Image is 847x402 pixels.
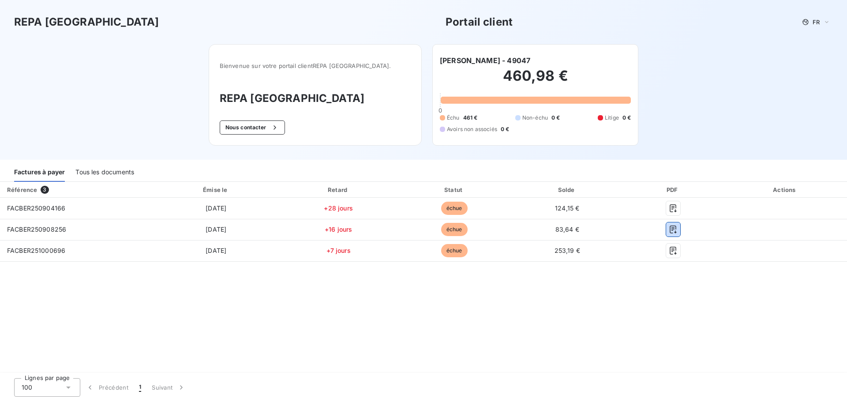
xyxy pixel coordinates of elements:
[440,55,530,66] h6: [PERSON_NAME] - 49047
[522,114,548,122] span: Non-échu
[441,244,468,257] span: échue
[324,204,352,212] span: +28 jours
[7,186,37,193] div: Référence
[625,185,721,194] div: PDF
[7,247,65,254] span: FACBER251000696
[22,383,32,392] span: 100
[14,14,159,30] h3: REPA [GEOGRAPHIC_DATA]
[447,114,460,122] span: Échu
[7,204,65,212] span: FACBER250904166
[447,125,497,133] span: Avoirs non associés
[7,225,66,233] span: FACBER250908256
[154,185,278,194] div: Émise le
[438,107,442,114] span: 0
[725,185,845,194] div: Actions
[139,383,141,392] span: 1
[555,225,579,233] span: 83,64 €
[281,185,395,194] div: Retard
[206,225,226,233] span: [DATE]
[206,247,226,254] span: [DATE]
[605,114,619,122] span: Litige
[220,90,411,106] h3: REPA [GEOGRAPHIC_DATA]
[555,247,580,254] span: 253,19 €
[134,378,146,397] button: 1
[14,163,65,182] div: Factures à payer
[146,378,191,397] button: Suivant
[555,204,579,212] span: 124,15 €
[399,185,510,194] div: Statut
[622,114,631,122] span: 0 €
[440,67,631,94] h2: 460,98 €
[463,114,478,122] span: 461 €
[326,247,351,254] span: +7 jours
[441,223,468,236] span: échue
[513,185,621,194] div: Solde
[501,125,509,133] span: 0 €
[75,163,134,182] div: Tous les documents
[441,202,468,215] span: échue
[80,378,134,397] button: Précédent
[551,114,560,122] span: 0 €
[446,14,513,30] h3: Portail client
[206,204,226,212] span: [DATE]
[220,120,285,135] button: Nous contacter
[813,19,820,26] span: FR
[220,62,411,69] span: Bienvenue sur votre portail client REPA [GEOGRAPHIC_DATA] .
[41,186,49,194] span: 3
[325,225,352,233] span: +16 jours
